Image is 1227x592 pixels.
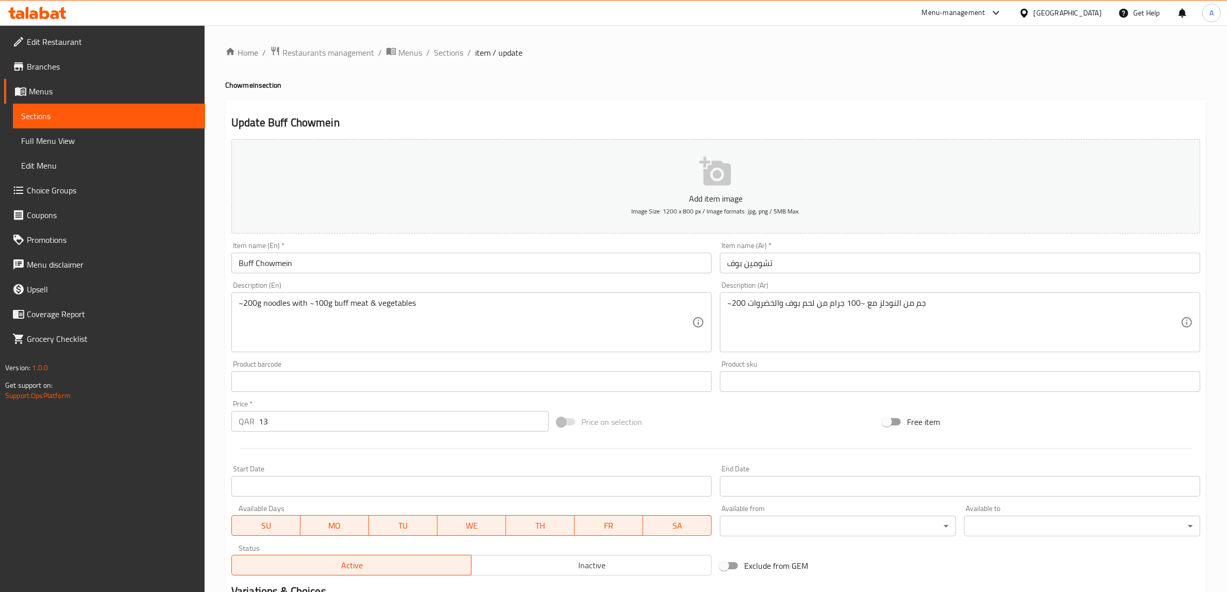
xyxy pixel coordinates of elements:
[467,46,471,59] li: /
[300,515,369,536] button: MO
[643,515,712,536] button: SA
[282,46,374,59] span: Restaurants management
[434,46,463,59] a: Sections
[231,139,1200,234] button: Add item imageImage Size: 1200 x 800 px / Image formats: jpg, png / 5MB Max.
[247,192,1184,205] p: Add item image
[27,60,197,73] span: Branches
[1034,7,1102,19] div: [GEOGRAPHIC_DATA]
[631,205,800,217] span: Image Size: 1200 x 800 px / Image formats: jpg, png / 5MB Max.
[720,516,956,536] div: ​
[231,253,712,273] input: Enter name En
[579,518,639,533] span: FR
[231,371,712,392] input: Please enter product barcode
[27,209,197,221] span: Coupons
[442,518,502,533] span: WE
[29,85,197,97] span: Menus
[239,298,692,347] textarea: ~200g noodles with ~100g buff meat & vegetables
[259,411,549,432] input: Please enter price
[386,46,422,59] a: Menus
[4,29,205,54] a: Edit Restaurant
[1209,7,1214,19] span: A
[13,153,205,178] a: Edit Menu
[4,302,205,326] a: Coverage Report
[506,515,575,536] button: TH
[27,333,197,345] span: Grocery Checklist
[4,277,205,302] a: Upsell
[4,326,205,351] a: Grocery Checklist
[369,515,438,536] button: TU
[270,46,374,59] a: Restaurants management
[5,379,53,392] span: Get support on:
[305,518,365,533] span: MO
[21,159,197,172] span: Edit Menu
[378,46,382,59] li: /
[964,516,1200,536] div: ​
[727,298,1181,347] textarea: ~200 جم من النودلز مع ~100 جرام من لحم بوف والخضروات
[5,361,30,374] span: Version:
[4,252,205,277] a: Menu disclaimer
[225,80,1206,90] h4: Chowmein section
[5,389,71,402] a: Support.OpsPlatform
[27,36,197,48] span: Edit Restaurant
[475,46,523,59] span: item / update
[231,115,1200,130] h2: Update Buff Chowmein
[907,416,940,428] span: Free item
[231,555,472,575] button: Active
[575,515,643,536] button: FR
[4,178,205,203] a: Choice Groups
[225,46,258,59] a: Home
[581,416,642,428] span: Price on selection
[4,79,205,104] a: Menus
[27,258,197,271] span: Menu disclaimer
[426,46,430,59] li: /
[231,515,300,536] button: SU
[225,46,1206,59] nav: breadcrumb
[27,234,197,246] span: Promotions
[4,203,205,227] a: Coupons
[510,518,570,533] span: TH
[373,518,433,533] span: TU
[720,371,1200,392] input: Please enter product sku
[236,518,296,533] span: SU
[236,558,468,573] span: Active
[4,227,205,252] a: Promotions
[922,7,985,19] div: Menu-management
[438,515,506,536] button: WE
[21,135,197,147] span: Full Menu View
[720,253,1200,273] input: Enter name Ar
[476,558,708,573] span: Inactive
[744,560,808,572] span: Exclude from GEM
[27,308,197,320] span: Coverage Report
[398,46,422,59] span: Menus
[647,518,708,533] span: SA
[32,361,48,374] span: 1.0.0
[471,555,712,575] button: Inactive
[21,110,197,122] span: Sections
[27,184,197,196] span: Choice Groups
[4,54,205,79] a: Branches
[13,128,205,153] a: Full Menu View
[262,46,266,59] li: /
[239,415,255,427] p: QAR
[13,104,205,128] a: Sections
[27,283,197,295] span: Upsell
